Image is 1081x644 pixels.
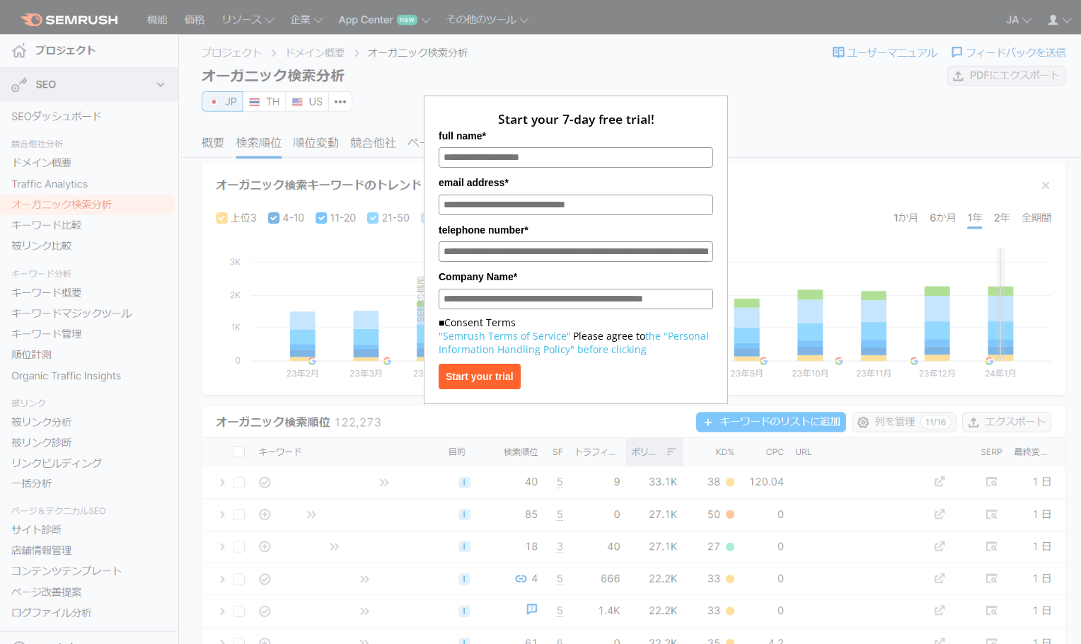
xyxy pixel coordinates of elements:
font: Start your trial [446,371,514,382]
a: "Semrush Terms of Service" [439,329,571,343]
font: ■Consent Terms [439,316,516,329]
button: Start your trial [439,364,521,389]
a: the "Personal Information Handling Policy" before clicking [439,329,709,356]
font: email address* [439,177,509,188]
font: full name* [439,130,486,142]
font: telephone number* [439,224,528,236]
font: Please agree to [573,329,645,343]
font: Company Name* [439,271,517,282]
font: Start your 7-day free trial! [498,110,654,127]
